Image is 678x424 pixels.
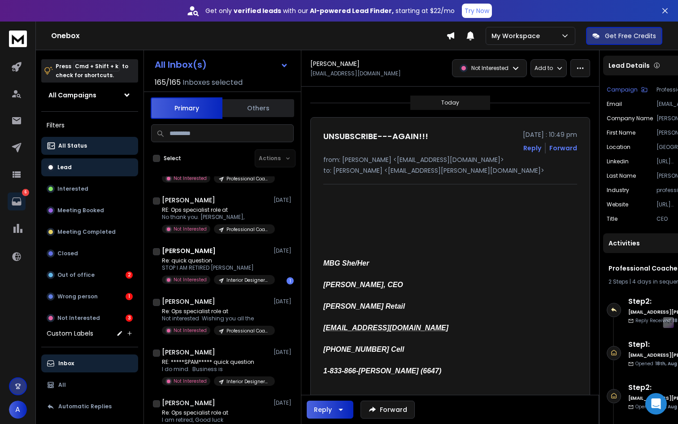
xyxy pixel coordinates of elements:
[314,405,332,414] div: Reply
[41,266,138,284] button: Out of office2
[323,302,405,310] span: [PERSON_NAME] Retail
[607,172,636,179] p: Last Name
[226,277,269,284] p: Interior Designers - GMAP
[41,137,138,155] button: All Status
[9,31,27,47] img: logo
[310,70,401,77] p: [EMAIL_ADDRESS][DOMAIN_NAME]
[310,6,394,15] strong: AI-powered Lead Finder,
[41,158,138,176] button: Lead
[162,416,269,424] p: I am retired, Good luck
[57,315,100,322] p: Not Interested
[9,401,27,419] button: A
[323,155,577,164] p: from: [PERSON_NAME] <[EMAIL_ADDRESS][DOMAIN_NAME]>
[162,348,215,357] h1: [PERSON_NAME]
[226,328,269,334] p: Professional Coaches
[635,403,677,410] p: Opened
[47,329,93,338] h3: Custom Labels
[183,77,243,88] h3: Inboxes selected
[57,185,88,192] p: Interested
[162,257,269,264] p: Re: quick question
[607,129,635,136] p: First Name
[41,180,138,198] button: Interested
[465,6,489,15] p: Try Now
[361,401,415,419] button: Forward
[645,393,667,415] div: Open Intercom Messenger
[57,271,95,279] p: Out of office
[607,201,628,208] p: website
[22,189,29,196] p: 6
[74,61,120,71] span: Cmd + Shift + k
[323,281,403,288] span: [PERSON_NAME], CEO
[58,381,66,389] p: All
[174,276,207,283] p: Not Interested
[41,376,138,394] button: All
[607,86,638,93] p: Campaign
[586,27,662,45] button: Get Free Credits
[162,315,269,322] p: Not interested Wishing you all the
[162,214,269,221] p: No thank you. [PERSON_NAME],
[287,277,294,284] div: 1
[162,409,269,416] p: Re: Ops specialist role at
[155,77,181,88] span: 165 / 165
[323,324,448,332] a: [EMAIL_ADDRESS][DOMAIN_NAME]
[323,367,441,375] span: 1-833-866-[PERSON_NAME] (6647)
[174,327,207,334] p: Not Interested
[57,207,104,214] p: Meeting Booked
[274,349,294,356] p: [DATE]
[310,59,360,68] h1: [PERSON_NAME]
[323,345,404,353] span: [PHONE_NUMBER] Cell
[57,293,98,300] p: Wrong person
[607,187,629,194] p: industry
[148,56,296,74] button: All Inbox(s)
[162,398,215,407] h1: [PERSON_NAME]
[162,196,215,205] h1: [PERSON_NAME]
[307,401,353,419] button: Reply
[605,31,656,40] p: Get Free Credits
[323,166,577,175] p: to: [PERSON_NAME] <[EMAIL_ADDRESS][PERSON_NAME][DOMAIN_NAME]>
[523,130,577,139] p: [DATE] : 10:49 pm
[491,31,543,40] p: My Workspace
[226,175,269,182] p: Professional Coaches
[549,144,577,153] div: Forward
[155,60,207,69] h1: All Inbox(s)
[57,164,72,171] p: Lead
[174,226,207,232] p: Not Interested
[323,259,369,267] span: MBG She/Her
[164,155,181,162] label: Select
[162,206,269,214] p: RE: Ops specialist role at
[162,246,216,255] h1: [PERSON_NAME]
[274,298,294,305] p: [DATE]
[126,271,133,279] div: 2
[162,264,269,271] p: STOP I AM RETIRED [PERSON_NAME]
[151,97,222,119] button: Primary
[608,61,650,70] p: Lead Details
[51,31,446,41] h1: Onebox
[58,142,87,149] p: All Status
[41,223,138,241] button: Meeting Completed
[205,6,455,15] p: Get only with our starting at $22/mo
[441,99,459,106] p: Today
[41,245,138,262] button: Closed
[607,115,653,122] p: Company Name
[234,6,281,15] strong: verified leads
[8,192,26,210] a: 6
[56,62,128,80] p: Press to check for shortcuts.
[162,297,215,306] h1: [PERSON_NAME]
[126,315,133,322] div: 3
[523,144,541,153] button: Reply
[162,308,269,315] p: Re: Ops specialist role at
[57,250,78,257] p: Closed
[607,86,648,93] button: Campaign
[41,201,138,219] button: Meeting Booked
[174,175,207,182] p: Not Interested
[274,247,294,254] p: [DATE]
[126,293,133,300] div: 1
[48,91,96,100] h1: All Campaigns
[58,403,112,410] p: Automatic Replies
[323,130,428,143] h1: UNSUBSCRIBE---AGAIN!!!
[607,158,629,165] p: linkedin
[274,197,294,204] p: [DATE]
